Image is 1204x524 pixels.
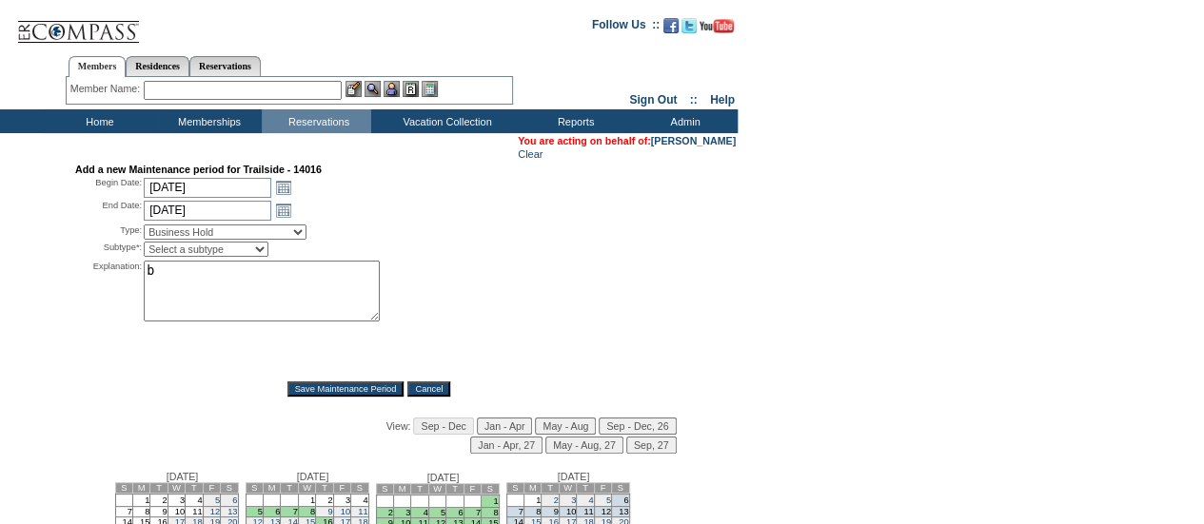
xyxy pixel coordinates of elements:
td: 2 [316,495,333,507]
td: 1 [482,495,499,508]
input: Sep, 27 [626,437,677,454]
input: Cancel [407,381,450,397]
a: 6 [232,495,237,505]
td: 4 [351,495,368,507]
td: T [281,483,298,494]
td: 12 [594,507,611,517]
td: 13 [612,507,629,517]
td: 3 [393,508,410,518]
td: T [411,484,428,495]
td: M [132,483,149,494]
td: T [542,483,559,494]
td: W [559,483,576,494]
a: Help [710,93,735,107]
td: F [203,483,220,494]
td: 7 [281,507,298,517]
input: Sep - Dec [413,417,473,435]
td: 7 [506,507,523,517]
td: 6 [612,495,629,507]
td: 9 [542,507,559,517]
td: Home [43,109,152,133]
input: Sep - Dec, 26 [599,417,676,435]
td: Reports [519,109,628,133]
a: 5 [606,495,611,505]
a: Become our fan on Facebook [663,24,679,35]
img: Compass Home [16,5,140,44]
td: 9 [150,507,168,517]
td: Memberships [152,109,262,133]
td: 3 [168,495,185,507]
td: 1 [298,495,315,507]
td: M [393,484,410,495]
img: b_edit.gif [345,81,362,97]
td: Follow Us :: [592,16,660,39]
a: 3 [571,495,576,505]
a: Members [69,56,127,77]
a: Subscribe to our YouTube Channel [700,24,734,35]
td: 4 [186,495,203,507]
a: 13 [227,507,237,516]
td: F [594,483,611,494]
td: S [376,484,393,495]
td: S [221,483,238,494]
img: Follow us on Twitter [681,18,697,33]
a: Open the calendar popup. [273,200,294,221]
img: Subscribe to our YouTube Channel [700,19,734,33]
td: 8 [132,507,149,517]
td: F [464,484,481,495]
span: [DATE] [427,472,460,483]
a: 5 [215,495,220,505]
input: May - Aug [535,417,596,435]
a: [PERSON_NAME] [651,135,736,146]
td: 7 [464,508,481,518]
td: S [246,483,263,494]
span: View: [386,420,411,432]
td: T [446,484,464,495]
a: 10 [341,507,350,516]
td: S [612,483,629,494]
td: Vacation Collection [371,109,519,133]
td: F [333,483,350,494]
img: Become our fan on Facebook [663,18,679,33]
td: 1 [523,495,541,507]
td: 5 [428,508,445,518]
td: S [351,483,368,494]
td: 7 [115,507,132,517]
td: 11 [186,507,203,517]
td: 8 [298,507,315,517]
td: 6 [263,507,280,517]
img: View [365,81,381,97]
a: 4 [588,495,593,505]
td: 8 [482,508,499,518]
input: Jan - Apr [477,417,533,435]
a: 11 [358,507,367,516]
td: 4 [411,508,428,518]
a: Follow us on Twitter [681,24,697,35]
img: Reservations [403,81,419,97]
td: T [186,483,203,494]
td: 8 [523,507,541,517]
a: Sign Out [629,93,677,107]
td: T [577,483,594,494]
input: May - Aug, 27 [545,437,623,454]
td: T [316,483,333,494]
td: S [482,484,499,495]
td: 2 [150,495,168,507]
div: Member Name: [70,81,144,97]
span: [DATE] [297,471,329,482]
strong: Add a new Maintenance period for Trailside - 14016 [75,164,322,175]
a: 2 [554,495,559,505]
td: 2 [376,508,393,518]
a: Reservations [189,56,261,76]
td: S [506,483,523,494]
img: Impersonate [384,81,400,97]
td: Admin [628,109,738,133]
td: Reservations [262,109,371,133]
td: W [428,484,445,495]
div: Explanation: [75,261,142,368]
input: Jan - Apr, 27 [470,437,543,454]
td: T [150,483,168,494]
td: 10 [559,507,576,517]
span: :: [690,93,698,107]
span: [DATE] [167,471,199,482]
